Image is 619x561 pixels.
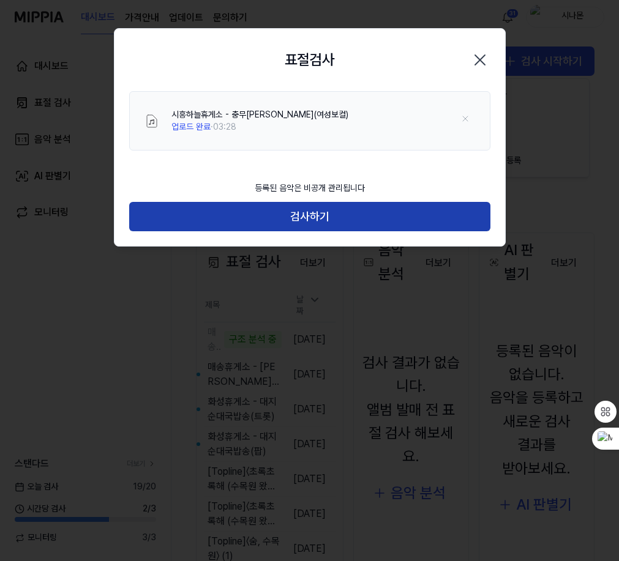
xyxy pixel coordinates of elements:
h2: 표절검사 [285,48,335,72]
img: File Select [144,114,159,128]
div: 시흥하늘휴게소 - 충무[PERSON_NAME](여성보컬) [171,109,348,121]
span: 업로드 완료 [171,122,211,132]
button: 검사하기 [129,202,490,231]
div: 등록된 음악은 비공개 관리됩니다 [247,175,372,202]
div: · 03:28 [171,121,348,133]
